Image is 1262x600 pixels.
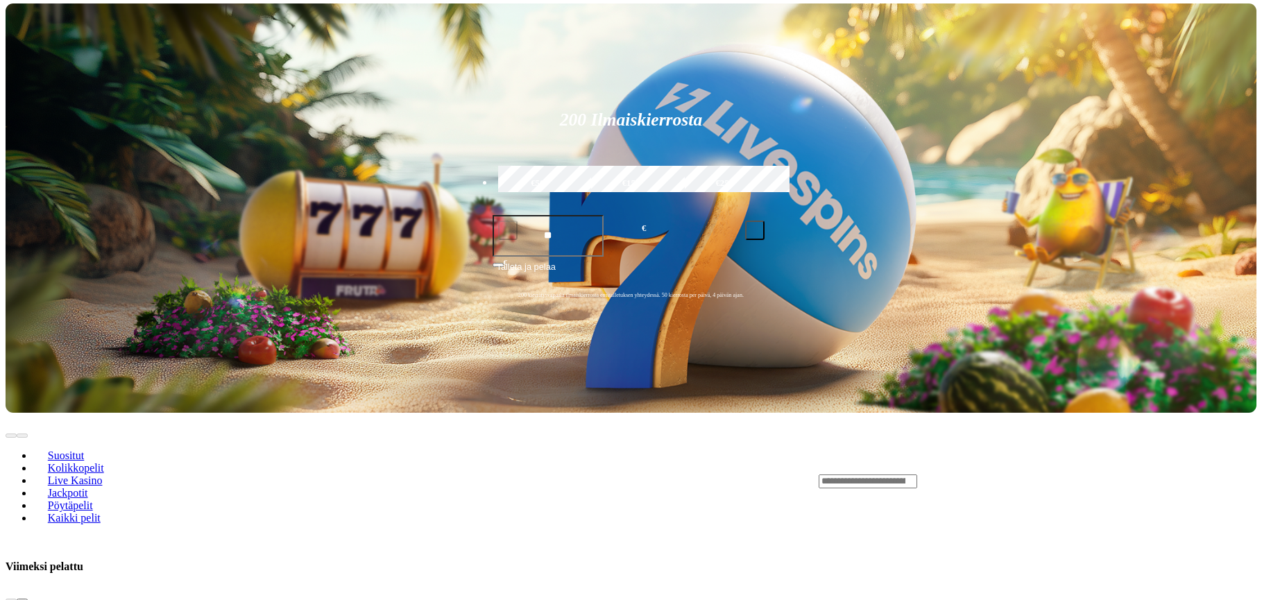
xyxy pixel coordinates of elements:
[819,474,917,488] input: Search
[42,474,108,486] span: Live Kasino
[33,508,115,529] a: Kaikki pelit
[6,413,1256,549] header: Lobby
[6,426,791,535] nav: Lobby
[33,470,117,491] a: Live Kasino
[42,512,106,524] span: Kaikki pelit
[6,434,17,438] button: prev slide
[588,164,674,204] label: €150
[498,221,518,240] button: minus icon
[493,259,770,286] button: Talleta ja pelaa
[642,222,646,235] span: €
[42,462,110,474] span: Kolikkopelit
[6,560,83,573] h3: Viimeksi pelattu
[33,445,99,466] a: Suositut
[495,164,581,204] label: €50
[33,458,118,479] a: Kolikkopelit
[497,260,556,285] span: Talleta ja pelaa
[33,495,107,516] a: Pöytäpelit
[42,449,89,461] span: Suositut
[42,499,99,511] span: Pöytäpelit
[745,221,765,240] button: plus icon
[42,487,94,499] span: Jackpotit
[17,434,28,438] button: next slide
[504,258,508,266] span: €
[33,483,102,504] a: Jackpotit
[681,164,768,204] label: €250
